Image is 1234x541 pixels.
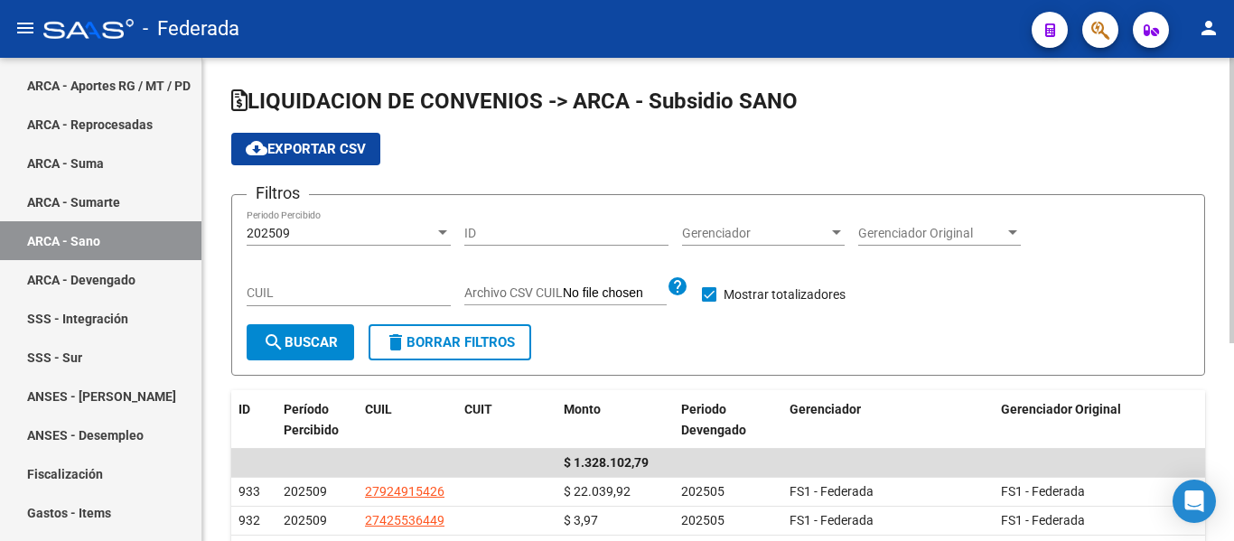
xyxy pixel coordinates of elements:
[724,284,846,305] span: Mostrar totalizadores
[231,133,380,165] button: Exportar CSV
[682,226,828,241] span: Gerenciador
[790,402,861,416] span: Gerenciador
[1001,513,1085,527] span: FS1 - Federada
[231,390,276,450] datatable-header-cell: ID
[1173,480,1216,523] div: Open Intercom Messenger
[681,484,725,499] span: 202505
[564,484,631,499] span: $ 22.039,92
[564,513,598,527] span: $ 3,97
[358,390,457,450] datatable-header-cell: CUIL
[247,324,354,360] button: Buscar
[365,513,444,527] span: 27425536449
[263,331,285,353] mat-icon: search
[674,390,782,450] datatable-header-cell: Periodo Devengado
[564,402,601,416] span: Monto
[14,17,36,39] mat-icon: menu
[385,331,407,353] mat-icon: delete
[365,402,392,416] span: CUIL
[238,402,250,416] span: ID
[143,9,239,49] span: - Federada
[246,141,366,157] span: Exportar CSV
[681,513,725,527] span: 202505
[667,275,688,297] mat-icon: help
[994,390,1205,450] datatable-header-cell: Gerenciador Original
[556,390,674,450] datatable-header-cell: Monto
[790,484,874,499] span: FS1 - Federada
[464,285,563,300] span: Archivo CSV CUIL
[1001,484,1085,499] span: FS1 - Federada
[276,390,358,450] datatable-header-cell: Período Percibido
[263,334,338,350] span: Buscar
[247,226,290,240] span: 202509
[457,390,556,450] datatable-header-cell: CUIT
[284,484,327,499] span: 202509
[247,181,309,206] h3: Filtros
[284,402,339,437] span: Período Percibido
[231,89,798,114] span: LIQUIDACION DE CONVENIOS -> ARCA - Subsidio SANO
[246,137,267,159] mat-icon: cloud_download
[1001,402,1121,416] span: Gerenciador Original
[1198,17,1220,39] mat-icon: person
[385,334,515,350] span: Borrar Filtros
[681,402,746,437] span: Periodo Devengado
[238,484,260,499] span: 933
[369,324,531,360] button: Borrar Filtros
[365,484,444,499] span: 27924915426
[238,513,260,527] span: 932
[782,390,994,450] datatable-header-cell: Gerenciador
[858,226,1005,241] span: Gerenciador Original
[284,513,327,527] span: 202509
[790,513,874,527] span: FS1 - Federada
[464,402,492,416] span: CUIT
[564,455,649,470] span: $ 1.328.102,79
[563,285,667,302] input: Archivo CSV CUIL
